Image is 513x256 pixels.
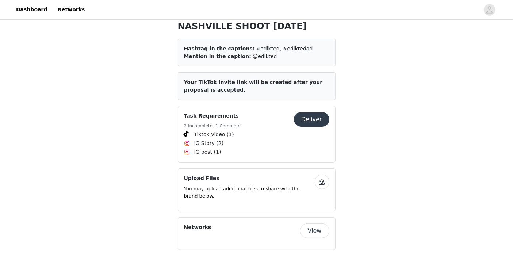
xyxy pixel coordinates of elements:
h4: Upload Files [184,175,315,182]
h1: NASHVILLE SHOOT [DATE] [178,20,336,33]
h4: Task Requirements [184,112,241,120]
span: Your TikTok invite link will be created after your proposal is accepted. [184,79,323,93]
span: IG post (1) [194,148,221,156]
span: Mention in the caption: [184,53,251,59]
a: Networks [53,1,89,18]
span: Hashtag in the captions: [184,46,255,51]
div: Networks [178,217,336,250]
span: #edikted, #ediktedad [256,46,313,51]
span: @edikted [253,53,277,59]
h5: 2 Incomplete, 1 Complete [184,123,241,129]
span: IG Story (2) [194,140,224,147]
img: Instagram Icon [184,141,190,146]
div: Task Requirements [178,106,336,163]
div: avatar [486,4,493,16]
h4: Networks [184,223,211,231]
p: You may upload additional files to share with the brand below. [184,185,315,199]
button: Deliver [294,112,329,127]
a: Dashboard [12,1,51,18]
img: Instagram Icon [184,149,190,155]
button: View [300,223,329,238]
span: Tiktok video (1) [194,131,234,138]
